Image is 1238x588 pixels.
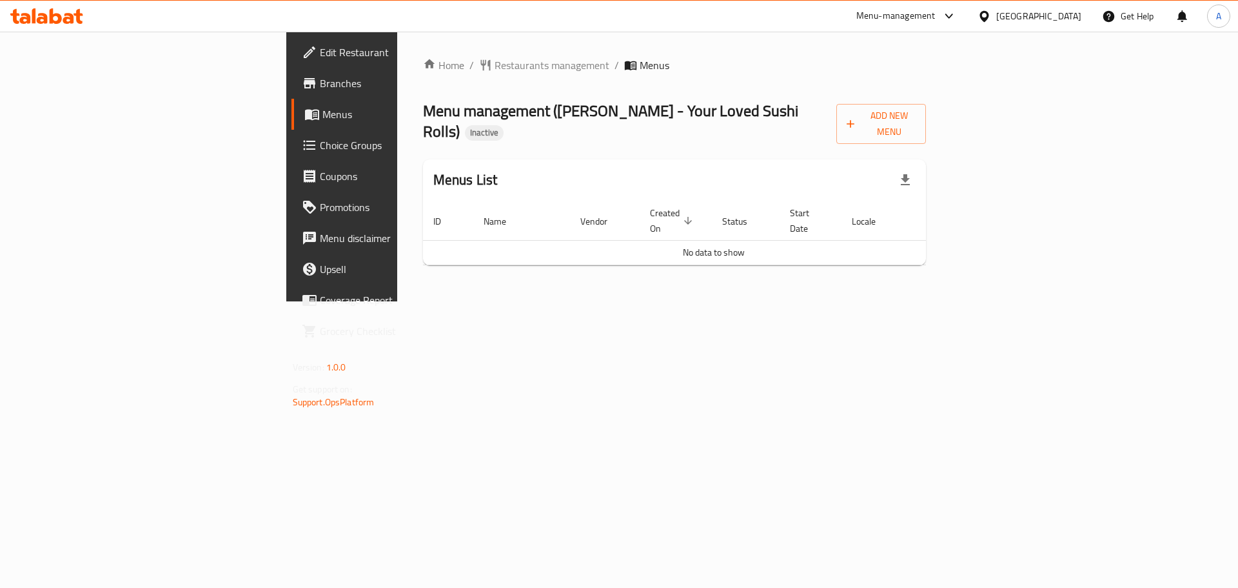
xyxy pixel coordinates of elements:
[291,68,493,99] a: Branches
[291,254,493,285] a: Upsell
[423,57,927,73] nav: breadcrumb
[320,323,483,339] span: Grocery Checklist
[320,292,483,308] span: Coverage Report
[326,359,346,376] span: 1.0.0
[291,130,493,161] a: Choice Groups
[847,108,916,140] span: Add New Menu
[580,214,624,229] span: Vendor
[320,168,483,184] span: Coupons
[291,161,493,192] a: Coupons
[291,37,493,68] a: Edit Restaurant
[291,192,493,223] a: Promotions
[479,57,609,73] a: Restaurants management
[291,99,493,130] a: Menus
[495,57,609,73] span: Restaurants management
[996,9,1081,23] div: [GEOGRAPHIC_DATA]
[1216,9,1221,23] span: A
[293,381,352,398] span: Get support on:
[320,230,483,246] span: Menu disclaimer
[908,201,1005,241] th: Actions
[291,223,493,254] a: Menu disclaimer
[484,214,523,229] span: Name
[320,199,483,215] span: Promotions
[291,316,493,347] a: Grocery Checklist
[614,57,619,73] li: /
[291,285,493,316] a: Coverage Report
[650,205,696,236] span: Created On
[293,359,324,376] span: Version:
[423,201,1005,265] table: enhanced table
[836,104,927,144] button: Add New Menu
[683,244,745,261] span: No data to show
[320,137,483,153] span: Choice Groups
[320,45,483,60] span: Edit Restaurant
[320,261,483,277] span: Upsell
[722,214,764,229] span: Status
[790,205,826,236] span: Start Date
[890,165,921,196] div: Export file
[433,170,498,190] h2: Menus List
[322,106,483,122] span: Menus
[320,76,483,91] span: Branches
[423,96,798,146] span: Menu management ( [PERSON_NAME] - Your Loved Sushi Rolls )
[433,214,458,229] span: ID
[852,214,892,229] span: Locale
[293,394,375,411] a: Support.OpsPlatform
[856,8,936,24] div: Menu-management
[640,57,669,73] span: Menus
